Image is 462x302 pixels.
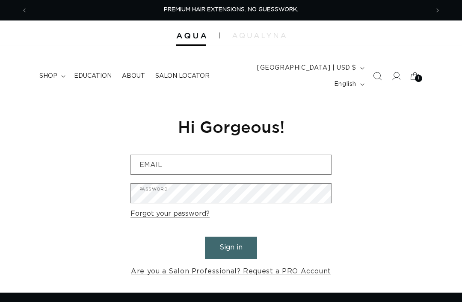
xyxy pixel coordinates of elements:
[428,2,447,18] button: Next announcement
[74,72,112,80] span: Education
[205,237,257,258] button: Sign in
[252,60,368,76] button: [GEOGRAPHIC_DATA] | USD $
[155,72,210,80] span: Salon Locator
[69,67,117,85] a: Education
[130,208,210,220] a: Forgot your password?
[150,67,215,85] a: Salon Locator
[122,72,145,80] span: About
[34,67,69,85] summary: shop
[329,76,368,92] button: English
[39,72,57,80] span: shop
[130,116,332,137] h1: Hi Gorgeous!
[176,33,206,39] img: Aqua Hair Extensions
[334,80,356,89] span: English
[117,67,150,85] a: About
[15,2,34,18] button: Previous announcement
[418,75,420,82] span: 1
[368,67,387,85] summary: Search
[232,33,286,38] img: aqualyna.com
[131,265,331,278] a: Are you a Salon Professional? Request a PRO Account
[131,155,331,174] input: Email
[257,64,356,73] span: [GEOGRAPHIC_DATA] | USD $
[164,7,298,12] span: PREMIUM HAIR EXTENSIONS. NO GUESSWORK.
